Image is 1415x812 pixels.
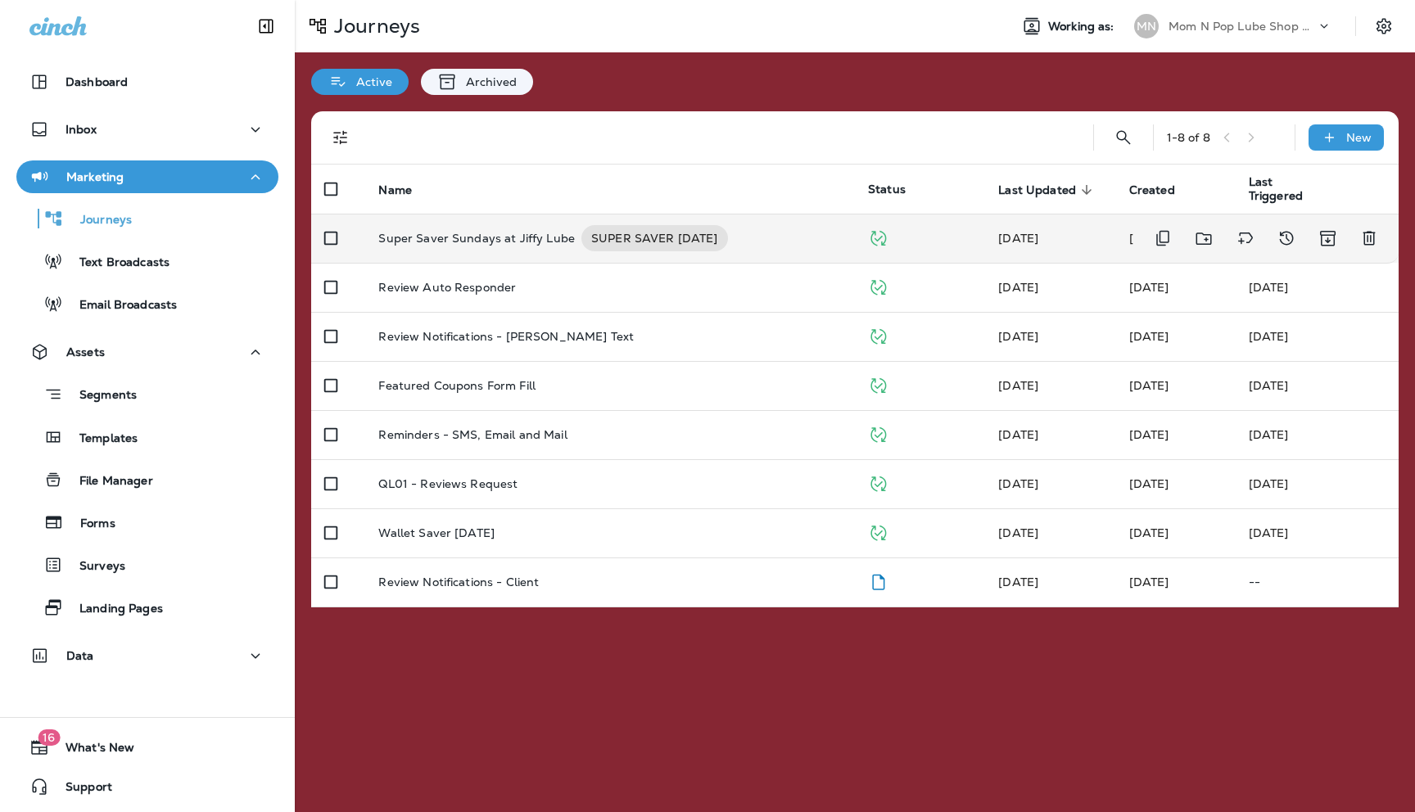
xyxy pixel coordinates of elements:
[16,731,278,764] button: 16What's New
[581,225,728,251] div: SUPER SAVER [DATE]
[998,526,1038,540] span: Shire Marketing
[1346,131,1372,144] p: New
[1187,222,1221,255] button: Move to folder
[868,475,888,489] span: Published
[1249,175,1338,203] span: Last Triggered
[1129,575,1169,589] span: Jennifer Welch
[66,170,124,183] p: Marketing
[63,474,153,489] p: File Manager
[16,160,278,193] button: Marketing
[16,65,278,98] button: Dashboard
[998,575,1038,589] span: Jennifer Welch
[998,378,1038,393] span: Zapier
[63,431,138,447] p: Templates
[16,201,278,236] button: Journeys
[1129,476,1169,491] span: Jennifer Welch
[63,602,163,617] p: Landing Pages
[16,505,278,539] button: Forms
[1146,222,1179,255] button: Duplicate
[378,225,575,251] p: Super Saver Sundays at Jiffy Lube
[1169,20,1316,33] p: Mom N Pop Lube Shop Group dba Jiffy Lube
[378,183,433,197] span: Name
[16,336,278,368] button: Assets
[64,517,115,532] p: Forms
[16,244,278,278] button: Text Broadcasts
[66,649,94,662] p: Data
[1236,508,1399,557] td: [DATE]
[458,75,517,88] p: Archived
[1236,410,1399,459] td: [DATE]
[378,330,634,343] p: Review Notifications - [PERSON_NAME] Text
[378,183,412,197] span: Name
[1311,222,1345,255] button: Archive
[49,741,134,760] span: What's New
[998,280,1038,295] span: Jennifer Welch
[63,559,125,575] p: Surveys
[998,427,1038,442] span: Shire Marketing
[16,462,278,497] button: File Manager
[1129,378,1169,393] span: Michelle Anderson
[378,526,495,539] p: Wallet Saver [DATE]
[1129,231,1169,246] span: Shire Marketing
[16,420,278,454] button: Templates
[868,229,888,244] span: Published
[868,426,888,440] span: Published
[868,327,888,342] span: Published
[378,575,539,589] p: Review Notifications - Client
[1134,14,1159,38] div: MN
[1236,459,1399,508] td: [DATE]
[243,10,289,43] button: Collapse Sidebar
[998,183,1076,197] span: Last Updated
[378,477,518,490] p: QL01 - Reviews Request
[16,113,278,146] button: Inbox
[1129,526,1169,540] span: Shire Marketing
[1229,222,1262,255] button: Add tags
[868,524,888,539] span: Published
[868,182,906,196] span: Status
[378,428,567,441] p: Reminders - SMS, Email and Mail
[1129,280,1169,295] span: Jennifer Welch
[998,476,1038,491] span: Developer Integrations
[1249,575,1386,589] p: --
[998,329,1038,344] span: Jennifer Welch
[1167,131,1210,144] div: 1 - 8 of 8
[998,183,1097,197] span: Last Updated
[998,231,1038,246] span: Logan Chugg
[1236,263,1399,312] td: [DATE]
[16,590,278,625] button: Landing Pages
[63,255,170,271] p: Text Broadcasts
[378,379,536,392] p: Featured Coupons Form Fill
[16,377,278,412] button: Segments
[868,573,888,588] span: Draft
[378,281,516,294] p: Review Auto Responder
[1129,183,1175,197] span: Created
[1353,222,1386,255] button: Delete
[66,123,97,136] p: Inbox
[16,548,278,582] button: Surveys
[16,639,278,672] button: Data
[1249,175,1317,203] span: Last Triggered
[16,286,278,321] button: Email Broadcasts
[1369,11,1399,41] button: Settings
[348,75,392,88] p: Active
[1048,20,1118,34] span: Working as:
[328,14,420,38] p: Journeys
[16,770,278,803] button: Support
[64,213,132,228] p: Journeys
[1129,183,1196,197] span: Created
[868,377,888,391] span: Published
[38,729,60,746] span: 16
[63,298,177,314] p: Email Broadcasts
[324,121,357,154] button: Filters
[66,75,128,88] p: Dashboard
[868,278,888,293] span: Published
[1270,222,1303,255] button: View Changelog
[1129,329,1169,344] span: Jennifer Welch
[1236,361,1399,410] td: [DATE]
[1129,427,1169,442] span: Shire Marketing
[1107,121,1140,154] button: Search Journeys
[66,345,105,359] p: Assets
[63,388,137,404] p: Segments
[49,780,112,800] span: Support
[581,230,728,246] span: SUPER SAVER [DATE]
